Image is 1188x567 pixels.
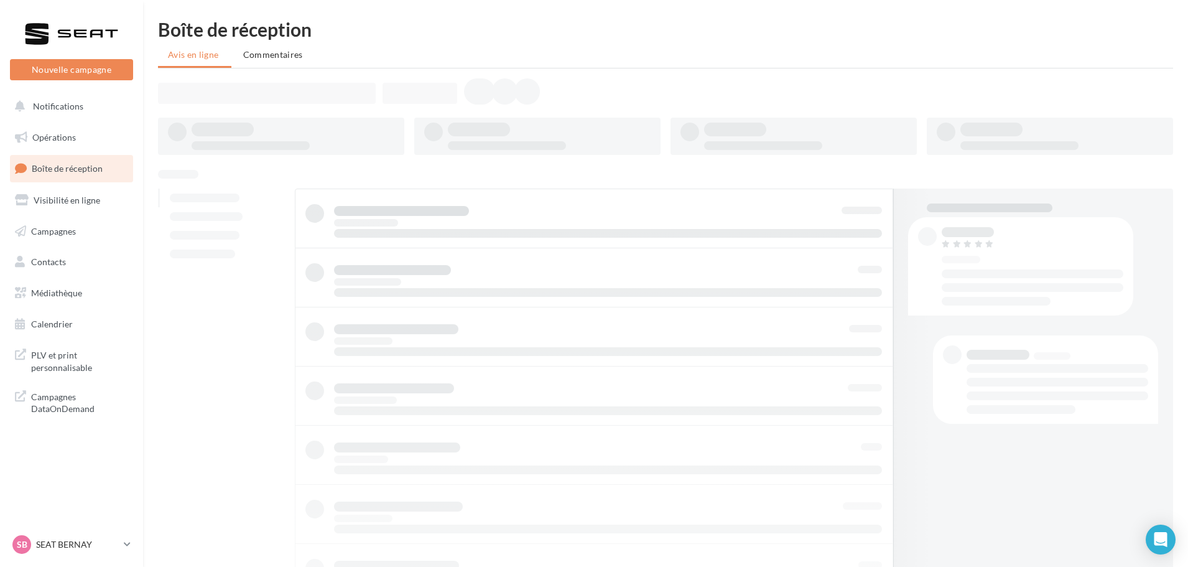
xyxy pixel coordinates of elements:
[17,538,27,551] span: SB
[7,187,136,213] a: Visibilité en ligne
[36,538,119,551] p: SEAT BERNAY
[243,49,303,60] span: Commentaires
[31,347,128,373] span: PLV et print personnalisable
[158,20,1173,39] div: Boîte de réception
[34,195,100,205] span: Visibilité en ligne
[7,249,136,275] a: Contacts
[1146,525,1176,555] div: Open Intercom Messenger
[32,163,103,174] span: Boîte de réception
[33,101,83,111] span: Notifications
[10,533,133,556] a: SB SEAT BERNAY
[7,93,131,119] button: Notifications
[7,311,136,337] a: Calendrier
[31,256,66,267] span: Contacts
[31,388,128,415] span: Campagnes DataOnDemand
[31,319,73,329] span: Calendrier
[7,124,136,151] a: Opérations
[7,342,136,378] a: PLV et print personnalisable
[10,59,133,80] button: Nouvelle campagne
[31,225,76,236] span: Campagnes
[7,155,136,182] a: Boîte de réception
[31,288,82,298] span: Médiathèque
[7,218,136,245] a: Campagnes
[7,280,136,306] a: Médiathèque
[32,132,76,143] span: Opérations
[7,383,136,420] a: Campagnes DataOnDemand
